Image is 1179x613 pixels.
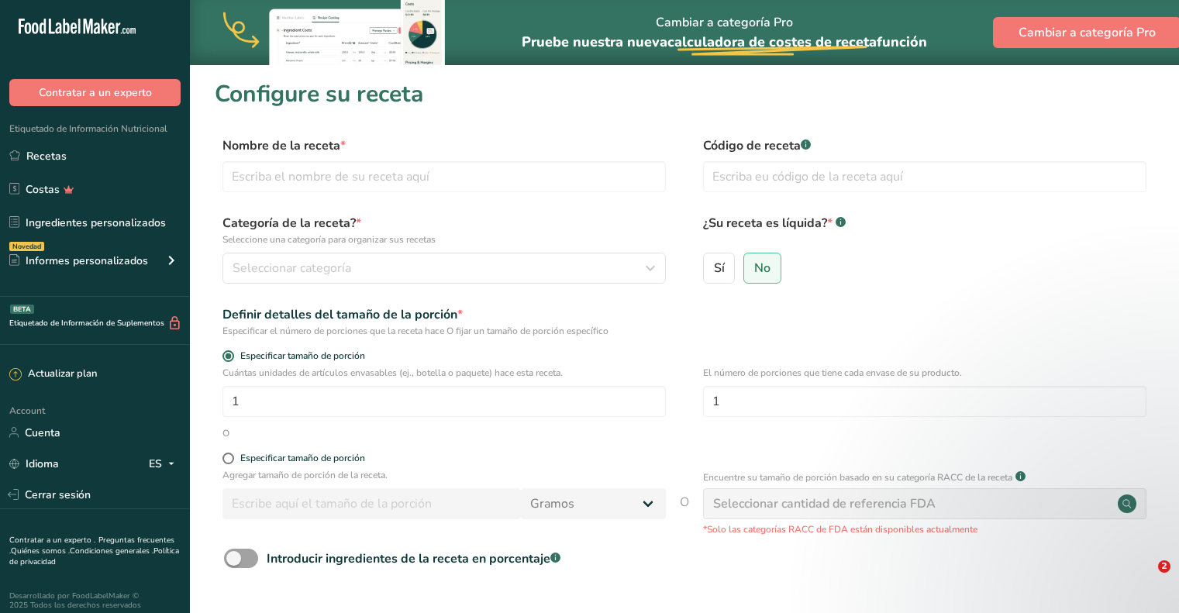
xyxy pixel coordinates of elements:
[9,450,59,477] a: Idioma
[714,260,725,276] span: Sí
[222,136,666,155] label: Nombre de la receta
[754,260,770,276] span: No
[1126,560,1163,598] iframe: Intercom live chat
[9,535,174,556] a: Preguntas frecuentes .
[9,591,181,610] div: Desarrollado por FoodLabelMaker © 2025 Todos los derechos reservados
[222,366,666,380] p: Cuántas unidades de artículos envasables (ej., botella o paquete) hace esta receta.
[680,493,689,536] span: O
[1158,560,1170,573] span: 2
[9,535,95,546] a: Contratar a un experto .
[70,546,153,556] a: Condiciones generales .
[222,232,666,246] p: Seleccione una categoría para organizar sus recetas
[222,305,666,324] div: Definir detalles del tamaño de la porción
[703,522,1146,536] p: *Solo las categorías RACC de FDA están disponibles actualmente
[703,136,1146,155] label: Código de receta
[234,350,365,362] span: Especificar tamaño de porción
[9,79,181,106] button: Contratar a un experto
[149,454,181,473] div: ES
[9,367,97,382] div: Actualizar plan
[240,453,365,464] div: Especificar tamaño de porción
[222,253,666,284] button: Seleccionar categoría
[215,77,1154,112] h1: Configure su receta
[703,214,1146,246] label: ¿Su receta es líquida?
[222,214,666,246] label: Categoría de la receta?
[703,470,1012,484] p: Encuentre su tamaño de porción basado en su categoría RACC de la receta
[10,305,34,314] div: BETA
[667,33,877,51] span: calculadora de costes de receta
[522,1,927,65] div: Cambiar a categoría Pro
[703,366,1146,380] p: El número de porciones que tiene cada envase de su producto.
[222,426,229,440] div: O
[703,161,1146,192] input: Escriba eu código de la receta aquí
[9,546,179,567] a: Política de privacidad
[522,33,927,51] span: Pruebe nuestra nueva función
[222,468,666,482] p: Agregar tamaño de porción de la receta.
[233,259,351,277] span: Seleccionar categoría
[222,324,666,338] div: Especificar el número de porciones que la receta hace O fijar un tamaño de porción específico
[222,488,521,519] input: Escribe aquí el tamaño de la porción
[11,546,70,556] a: Quiénes somos .
[9,253,148,269] div: Informes personalizados
[267,549,560,568] div: Introducir ingredientes de la receta en porcentaje
[1019,23,1156,42] span: Cambiar a categoría Pro
[713,494,936,513] div: Seleccionar cantidad de referencia FDA
[9,242,44,251] div: Novedad
[222,161,666,192] input: Escriba el nombre de su receta aquí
